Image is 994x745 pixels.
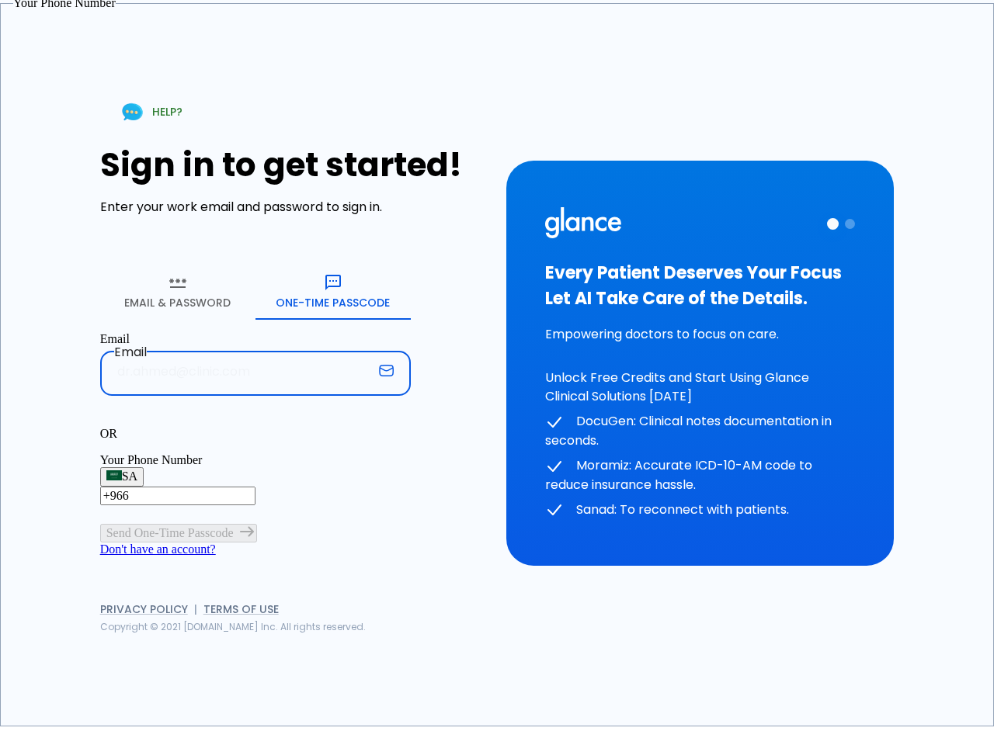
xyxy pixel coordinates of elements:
img: unknown [106,470,122,481]
p: Unlock Free Credits and Start Using Glance Clinical Solutions [DATE] [545,369,855,406]
p: OR [100,427,411,441]
label: Your Phone Number [100,453,203,466]
span: SA [122,470,137,483]
button: Select country [100,467,144,486]
a: HELP? [100,92,201,132]
a: Terms of Use [203,601,279,617]
p: DocuGen: Clinical notes documentation in seconds. [545,412,855,450]
a: Privacy Policy [100,601,188,617]
h1: Sign in to get started! [100,146,488,184]
button: Email & Password [100,264,255,320]
p: Sanad: To reconnect with patients. [545,501,855,520]
input: dr.ahmed@clinic.com [100,347,373,396]
a: Don't have an account? [100,542,216,556]
h3: Every Patient Deserves Your Focus Let AI Take Care of the Details. [545,260,855,311]
button: Send One-Time Passcode [100,524,257,542]
button: One-Time Passcode [255,264,411,320]
p: Empowering doctors to focus on care. [545,325,855,344]
img: Chat Support [119,99,146,126]
p: Enter your work email and password to sign in. [100,198,488,217]
p: Moramiz: Accurate ICD-10-AM code to reduce insurance hassle. [545,456,855,494]
label: Email [100,332,411,346]
span: | [194,601,197,617]
span: Copyright © 2021 [DOMAIN_NAME] Inc. All rights reserved. [100,620,366,633]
